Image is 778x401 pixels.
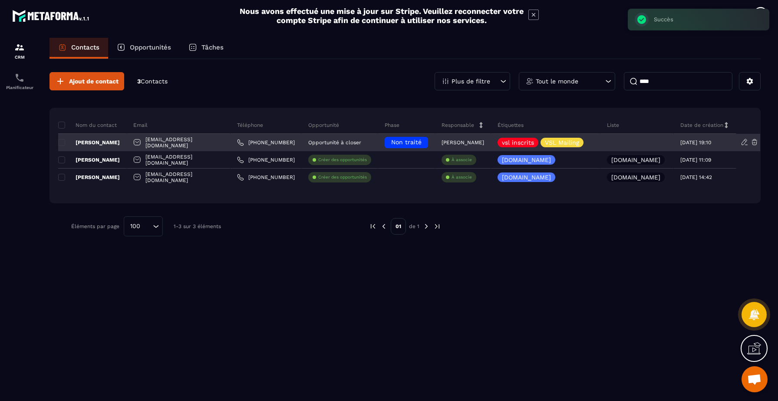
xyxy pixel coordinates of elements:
p: 01 [391,218,406,235]
p: Opportunité à closer [308,139,361,146]
a: [PHONE_NUMBER] [237,156,295,163]
span: Contacts [141,78,168,85]
span: Non traité [391,139,422,146]
p: Contacts [71,43,99,51]
p: [PERSON_NAME] [58,156,120,163]
a: [PHONE_NUMBER] [237,139,295,146]
a: Contacts [49,38,108,59]
img: scheduler [14,73,25,83]
input: Search for option [143,222,151,231]
p: Tout le monde [536,78,578,84]
p: À associe [452,174,472,180]
p: [DOMAIN_NAME] [611,157,660,163]
p: Téléphone [237,122,263,129]
p: [PERSON_NAME] [442,139,484,146]
p: [DATE] 11:09 [680,157,711,163]
p: [DATE] 14:42 [680,174,712,180]
p: [PERSON_NAME] [58,174,120,181]
p: [DATE] 19:10 [680,139,711,146]
p: CRM [2,55,37,60]
p: Éléments par page [71,223,119,229]
p: 1-3 sur 3 éléments [174,223,221,229]
p: 3 [137,77,168,86]
p: Date de création [680,122,723,129]
p: Tâches [201,43,224,51]
img: next [433,222,441,230]
img: next [422,222,430,230]
p: Étiquettes [498,122,524,129]
img: formation [14,42,25,53]
p: Opportunités [130,43,171,51]
a: schedulerschedulerPlanificateur [2,66,37,96]
a: [PHONE_NUMBER] [237,174,295,181]
p: Plus de filtre [452,78,490,84]
p: Nom du contact [58,122,117,129]
p: vsl inscrits [502,139,534,146]
p: Liste [607,122,619,129]
img: prev [369,222,377,230]
p: VSL Mailing [545,139,579,146]
p: de 1 [409,223,419,230]
p: [DOMAIN_NAME] [502,157,551,163]
p: Créer des opportunités [318,174,367,180]
p: [DOMAIN_NAME] [611,174,660,180]
p: Responsable [442,122,474,129]
p: [PERSON_NAME] [58,139,120,146]
p: Créer des opportunités [318,157,367,163]
p: Opportunité [308,122,339,129]
a: Opportunités [108,38,180,59]
a: Tâches [180,38,232,59]
h2: Nous avons effectué une mise à jour sur Stripe. Veuillez reconnecter votre compte Stripe afin de ... [239,7,524,25]
img: logo [12,8,90,23]
p: Email [133,122,148,129]
span: 100 [127,222,143,231]
span: Ajout de contact [69,77,119,86]
p: Phase [385,122,399,129]
button: Ajout de contact [49,72,124,90]
a: Ouvrir le chat [742,366,768,392]
p: À associe [452,157,472,163]
p: Planificateur [2,85,37,90]
p: [DOMAIN_NAME] [502,174,551,180]
img: prev [380,222,388,230]
div: Search for option [124,216,163,236]
a: formationformationCRM [2,36,37,66]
